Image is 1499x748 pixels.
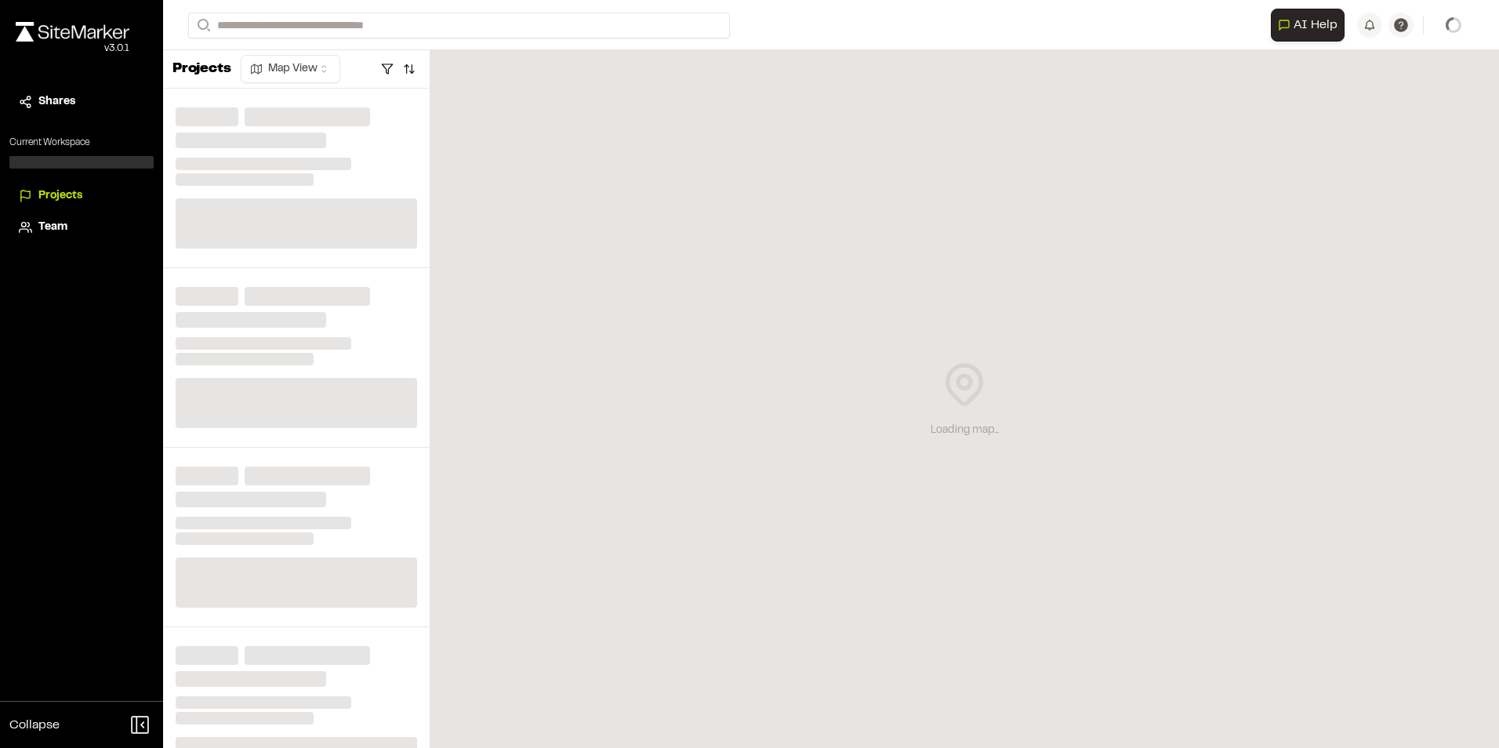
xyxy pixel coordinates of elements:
[16,22,129,42] img: rebrand.png
[38,187,82,205] span: Projects
[19,93,144,111] a: Shares
[19,219,144,236] a: Team
[9,136,154,150] p: Current Workspace
[16,42,129,56] div: Oh geez...please don't...
[188,13,216,38] button: Search
[38,219,67,236] span: Team
[19,187,144,205] a: Projects
[9,716,60,735] span: Collapse
[1271,9,1351,42] div: Open AI Assistant
[931,422,999,439] div: Loading map...
[1271,9,1345,42] button: Open AI Assistant
[1294,16,1337,34] span: AI Help
[38,93,75,111] span: Shares
[172,59,231,80] p: Projects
